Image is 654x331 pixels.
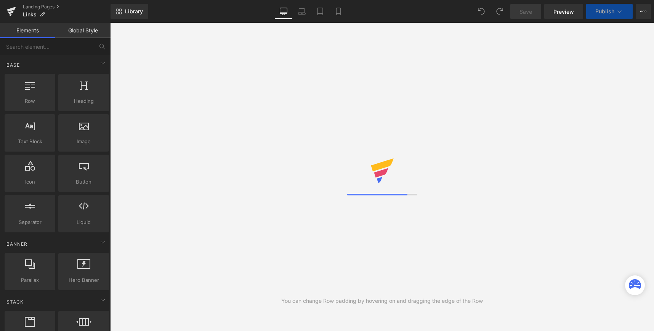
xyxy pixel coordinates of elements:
span: Library [125,8,143,15]
button: Redo [492,4,507,19]
button: Undo [474,4,489,19]
a: Preview [544,4,583,19]
span: Stack [6,298,24,305]
span: Icon [7,178,53,186]
button: Publish [586,4,633,19]
span: Text Block [7,138,53,146]
span: Image [61,138,107,146]
span: Links [23,11,37,18]
span: Base [6,61,21,69]
a: Desktop [274,4,293,19]
span: Separator [7,218,53,226]
a: New Library [111,4,148,19]
span: Parallax [7,276,53,284]
a: Tablet [311,4,329,19]
a: Laptop [293,4,311,19]
a: Mobile [329,4,348,19]
button: More [636,4,651,19]
span: Row [7,97,53,105]
a: Landing Pages [23,4,111,10]
span: Liquid [61,218,107,226]
div: You can change Row padding by hovering on and dragging the edge of the Row [281,297,483,305]
span: Hero Banner [61,276,107,284]
a: Global Style [55,23,111,38]
span: Publish [595,8,614,14]
span: Save [519,8,532,16]
span: Banner [6,240,28,248]
span: Preview [553,8,574,16]
span: Button [61,178,107,186]
span: Heading [61,97,107,105]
